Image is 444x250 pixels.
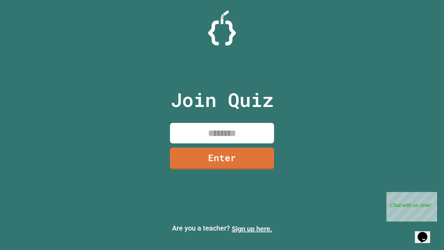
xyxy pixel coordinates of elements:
a: Sign up here. [232,225,272,233]
iframe: chat widget [415,222,437,243]
img: Logo.svg [208,10,236,45]
p: Join Quiz [171,85,274,114]
iframe: chat widget [386,192,437,222]
a: Enter [170,148,274,169]
p: Are you a teacher? [6,223,438,234]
